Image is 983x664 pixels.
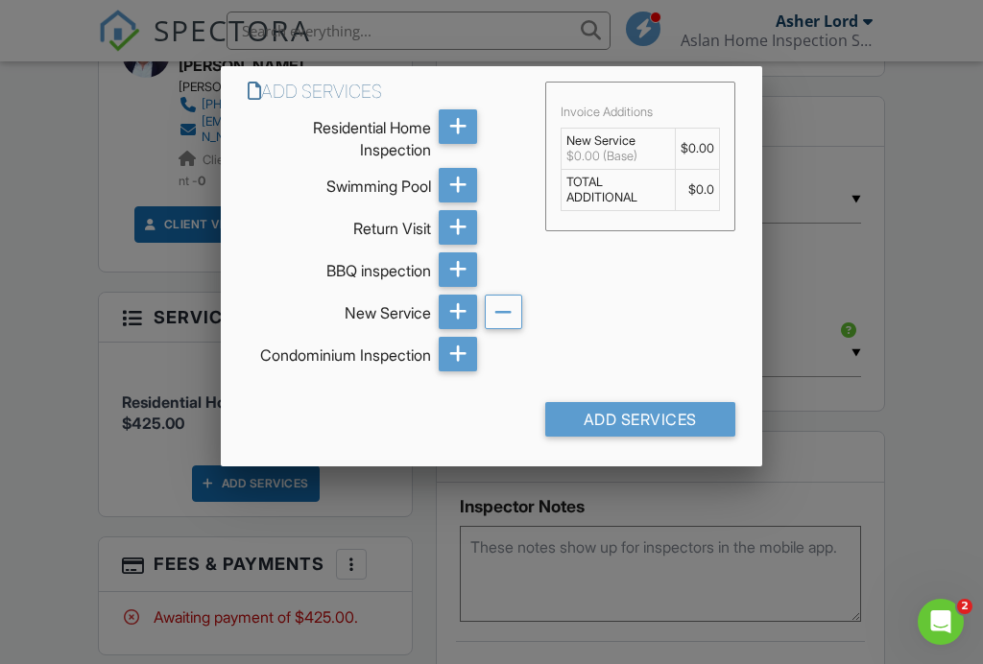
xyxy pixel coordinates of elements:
[545,402,734,437] div: Add Services
[248,295,431,323] div: New Service
[248,168,431,197] div: Swimming Pool
[248,82,522,102] h6: Add Services
[561,105,719,120] div: Invoice Additions
[675,170,719,211] td: $0.0
[562,170,675,211] td: TOTAL ADDITIONAL
[918,599,964,645] iframe: Intercom live chat
[248,210,431,239] div: Return Visit
[566,149,669,164] div: $0.00 (Base)
[248,252,431,281] div: BBQ inspection
[562,129,675,170] td: New Service
[675,129,719,170] td: $0.00
[248,109,431,160] div: Residential Home Inspection
[957,599,972,614] span: 2
[248,337,431,366] div: Condominium Inspection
